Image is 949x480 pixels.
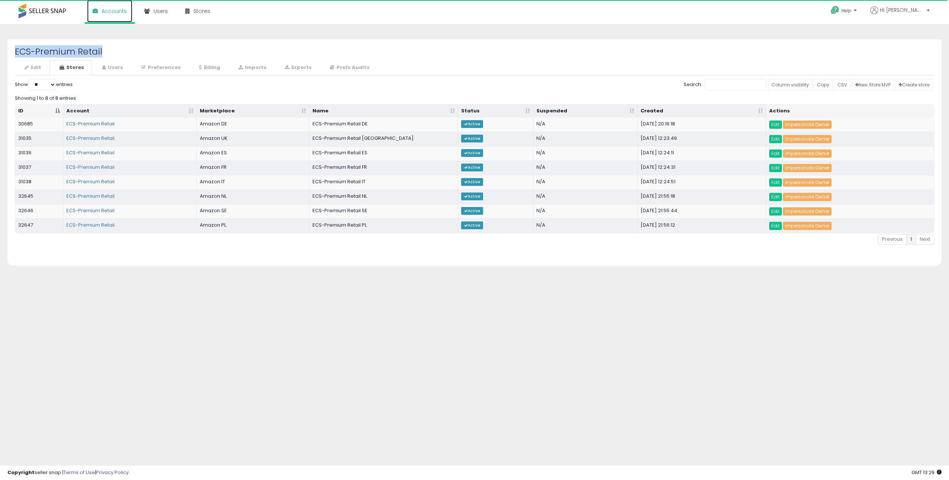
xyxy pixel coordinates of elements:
[783,164,831,172] a: Impersonate Owner
[814,79,833,91] a: Copy
[769,193,782,201] a: Edit
[310,190,458,204] td: ECS-Premium Retail NL
[638,105,766,118] th: Created: activate to sort column ascending
[533,190,638,204] td: N/A
[197,105,310,118] th: Marketplace: activate to sort column ascending
[769,149,782,158] a: Edit
[66,120,115,127] a: ECS-Premium Retail
[461,120,483,128] span: Active
[533,105,638,118] th: Suspended: activate to sort column ascending
[638,218,766,233] td: [DATE] 21:56:12
[197,175,310,190] td: Amazon IT
[66,178,115,185] a: ECS-Premium Retail
[533,218,638,233] td: N/A
[783,178,831,187] a: Impersonate Owner
[66,149,115,156] a: ECS-Premium Retail
[783,135,831,143] a: Impersonate Owner
[461,221,483,229] span: Active
[769,178,782,187] a: Edit
[461,164,483,171] span: Active
[310,118,458,132] td: ECS-Premium Retail DE
[66,207,115,214] a: ECS-Premium Retail
[461,193,483,200] span: Active
[15,118,63,132] td: 30685
[66,164,115,171] a: ECS-Premium Retail
[638,161,766,175] td: [DATE] 12:24:31
[783,207,831,216] a: Impersonate Owner
[899,82,929,88] span: Create store
[15,175,63,190] td: 31038
[783,193,831,201] a: Impersonate Owner
[15,190,63,204] td: 32645
[197,161,310,175] td: Amazon FR
[533,175,638,190] td: N/A
[638,132,766,146] td: [DATE] 12:23:49
[132,60,189,75] a: Preferences
[533,132,638,146] td: N/A
[638,204,766,218] td: [DATE] 21:55:44
[855,82,890,88] span: New Store MVP
[769,135,782,143] a: Edit
[769,121,782,129] a: Edit
[638,118,766,132] td: [DATE] 20:16:18
[461,135,483,142] span: Active
[15,79,73,90] label: Show entries
[229,60,274,75] a: Imports
[66,135,115,142] a: ECS-Premium Retail
[93,60,131,75] a: Users
[461,149,483,157] span: Active
[834,79,850,91] a: CSV
[769,164,782,172] a: Edit
[771,82,809,88] span: Column visibility
[638,190,766,204] td: [DATE] 21:55:18
[310,132,458,146] td: ECS-Premium Retail [GEOGRAPHIC_DATA]
[878,234,907,245] a: Previous
[533,161,638,175] td: N/A
[684,79,766,90] label: Search:
[310,175,458,190] td: ECS-Premium Retail IT
[310,218,458,233] td: ECS-Premium Retail PL
[906,234,916,245] a: 1
[197,132,310,146] td: Amazon UK
[766,105,934,118] th: Actions
[533,118,638,132] td: N/A
[310,161,458,175] td: ECS-Premium Retail FR
[769,222,782,230] a: Edit
[817,82,829,88] span: Copy
[852,79,894,91] a: New Store MVP
[15,204,63,218] td: 32646
[841,7,852,14] span: Help
[189,60,228,75] a: Billing
[15,161,63,175] td: 31037
[197,204,310,218] td: Amazon SE
[66,193,115,200] a: ECS-Premium Retail
[705,79,766,90] input: Search:
[275,60,320,75] a: Exports
[533,146,638,161] td: N/A
[837,82,847,88] span: CSV
[15,105,63,118] th: ID: activate to sort column descending
[15,92,934,102] div: Showing 1 to 8 of 8 entries
[310,105,458,118] th: Name: activate to sort column ascending
[50,60,92,75] a: Stores
[783,222,831,230] a: Impersonate Owner
[638,146,766,161] td: [DATE] 12:24:11
[895,79,933,91] a: Create store
[66,221,115,229] a: ECS-Premium Retail
[153,7,168,15] span: Users
[63,105,197,118] th: Account: activate to sort column ascending
[28,79,56,90] select: Showentries
[458,105,533,118] th: Status: activate to sort column ascending
[783,121,831,129] a: Impersonate Owner
[461,207,483,215] span: Active
[310,146,458,161] td: ECS-Premium Retail ES
[197,218,310,233] td: Amazon PL
[197,146,310,161] td: Amazon ES
[15,146,63,161] td: 31036
[638,175,766,190] td: [DATE] 12:24:51
[15,132,63,146] td: 31035
[769,207,782,216] a: Edit
[870,6,930,23] a: Hi [PERSON_NAME]
[102,7,127,15] span: Accounts
[15,60,49,75] a: Edit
